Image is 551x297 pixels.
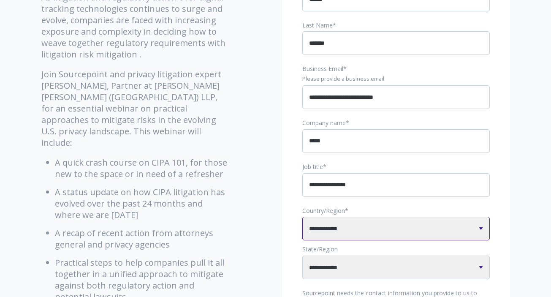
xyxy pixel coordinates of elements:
[55,186,229,221] li: A status update on how CIPA litigation has evolved over the past 24 months and where we are [DATE]
[302,207,345,215] span: Country/Region
[55,227,229,250] li: A recap of recent action from attorneys general and privacy agencies
[302,21,333,29] span: Last Name
[302,119,346,127] span: Company name
[302,163,323,171] span: Job title
[302,65,343,73] span: Business Email
[302,75,490,83] legend: Please provide a business email
[302,245,338,253] span: State/Region
[41,68,229,148] p: Join Sourcepoint and privacy litigation expert [PERSON_NAME], Partner at [PERSON_NAME] [PERSON_NA...
[55,157,229,180] li: A quick crash course on CIPA 101, for those new to the space or in need of a refresher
